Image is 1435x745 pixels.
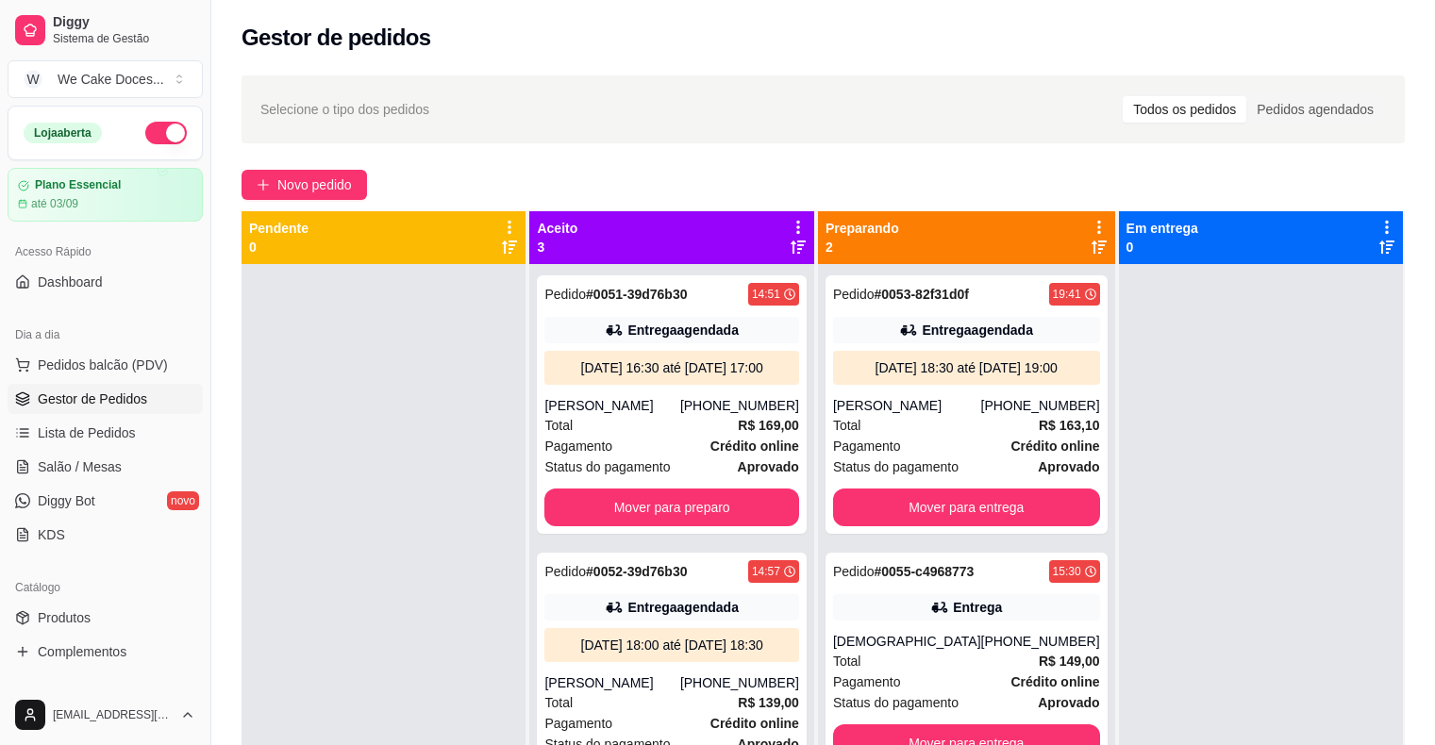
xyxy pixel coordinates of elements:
a: KDS [8,520,203,550]
span: Diggy [53,14,195,31]
div: Dia a dia [8,320,203,350]
span: Lista de Pedidos [38,423,136,442]
div: [DATE] 18:30 até [DATE] 19:00 [841,358,1093,377]
p: 2 [826,238,899,257]
span: Complementos [38,642,126,661]
p: Aceito [537,219,577,238]
span: Total [833,415,861,436]
div: 15:30 [1053,564,1081,579]
div: [PHONE_NUMBER] [680,396,799,415]
span: Selecione o tipo dos pedidos [260,99,429,120]
div: 14:51 [752,287,780,302]
span: Diggy Bot [38,491,95,510]
span: Pedido [544,564,586,579]
p: 3 [537,238,577,257]
div: Entrega agendada [627,598,738,617]
strong: Crédito online [1010,439,1099,454]
div: Entrega [953,598,1002,617]
strong: # 0051-39d76b30 [586,287,687,302]
strong: aprovado [738,459,799,474]
button: [EMAIL_ADDRESS][DOMAIN_NAME] [8,692,203,737]
button: Pedidos balcão (PDV) [8,350,203,380]
span: Total [544,415,573,436]
a: Plano Essencialaté 03/09 [8,168,203,222]
div: [DATE] 18:00 até [DATE] 18:30 [552,636,791,654]
div: Todos os pedidos [1123,96,1246,123]
span: Salão / Mesas [38,457,122,476]
span: Dashboard [38,273,103,291]
span: plus [257,178,270,191]
div: [PERSON_NAME] [544,673,679,692]
button: Novo pedido [242,170,367,200]
p: Pendente [249,219,309,238]
article: Plano Essencial [35,178,121,192]
div: Entrega agendada [627,321,738,339]
div: Entrega agendada [922,321,1032,339]
div: [PERSON_NAME] [833,396,981,415]
button: Mover para preparo [544,488,798,526]
p: 0 [1126,238,1198,257]
span: Gestor de Pedidos [38,389,147,408]
div: [PHONE_NUMBER] [981,396,1100,415]
div: [PHONE_NUMBER] [981,632,1100,651]
span: Pedidos balcão (PDV) [38,356,168,374]
button: Select a team [8,60,203,98]
h2: Gestor de pedidos [242,23,431,53]
div: Loja aberta [24,123,102,143]
span: Pagamento [544,436,612,456]
span: Status do pagamento [833,456,959,477]
a: Lista de Pedidos [8,418,203,448]
a: Complementos [8,637,203,667]
span: Status do pagamento [544,456,670,477]
div: 19:41 [1053,287,1081,302]
p: 0 [249,238,309,257]
span: Sistema de Gestão [53,31,195,46]
span: Produtos [38,608,91,627]
span: Pedido [833,287,875,302]
article: até 03/09 [31,196,78,211]
span: Pagamento [833,436,901,456]
strong: aprovado [1038,695,1099,710]
span: [EMAIL_ADDRESS][DOMAIN_NAME] [53,707,173,722]
div: Catálogo [8,572,203,603]
p: Preparando [826,219,899,238]
div: We Cake Doces ... [58,70,164,89]
div: 14:57 [752,564,780,579]
strong: R$ 163,10 [1039,418,1100,433]
div: Pedidos agendados [1246,96,1384,123]
button: Mover para entrega [833,488,1100,526]
a: Produtos [8,603,203,633]
a: Gestor de Pedidos [8,384,203,414]
strong: R$ 139,00 [738,695,799,710]
strong: # 0052-39d76b30 [586,564,687,579]
strong: Crédito online [1010,674,1099,689]
span: Pedido [833,564,875,579]
strong: R$ 169,00 [738,418,799,433]
a: Dashboard [8,267,203,297]
div: Acesso Rápido [8,237,203,267]
span: Pagamento [544,713,612,734]
a: Diggy Botnovo [8,486,203,516]
strong: aprovado [1038,459,1099,474]
span: Pagamento [833,671,901,692]
strong: # 0053-82f31d0f [875,287,969,302]
a: Salão / Mesas [8,452,203,482]
span: Total [833,651,861,671]
span: Total [544,692,573,713]
div: [DEMOGRAPHIC_DATA] [833,632,981,651]
div: [DATE] 16:30 até [DATE] 17:00 [552,358,791,377]
strong: Crédito online [710,439,799,454]
span: Novo pedido [277,174,352,195]
span: Pedido [544,287,586,302]
strong: Crédito online [710,716,799,731]
p: Em entrega [1126,219,1198,238]
span: Status do pagamento [833,692,959,713]
div: [PHONE_NUMBER] [680,673,799,692]
a: DiggySistema de Gestão [8,8,203,53]
strong: # 0055-c4968773 [875,564,975,579]
span: KDS [38,525,65,544]
strong: R$ 149,00 [1039,654,1100,669]
button: Alterar Status [145,122,187,144]
span: W [24,70,42,89]
div: [PERSON_NAME] [544,396,679,415]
